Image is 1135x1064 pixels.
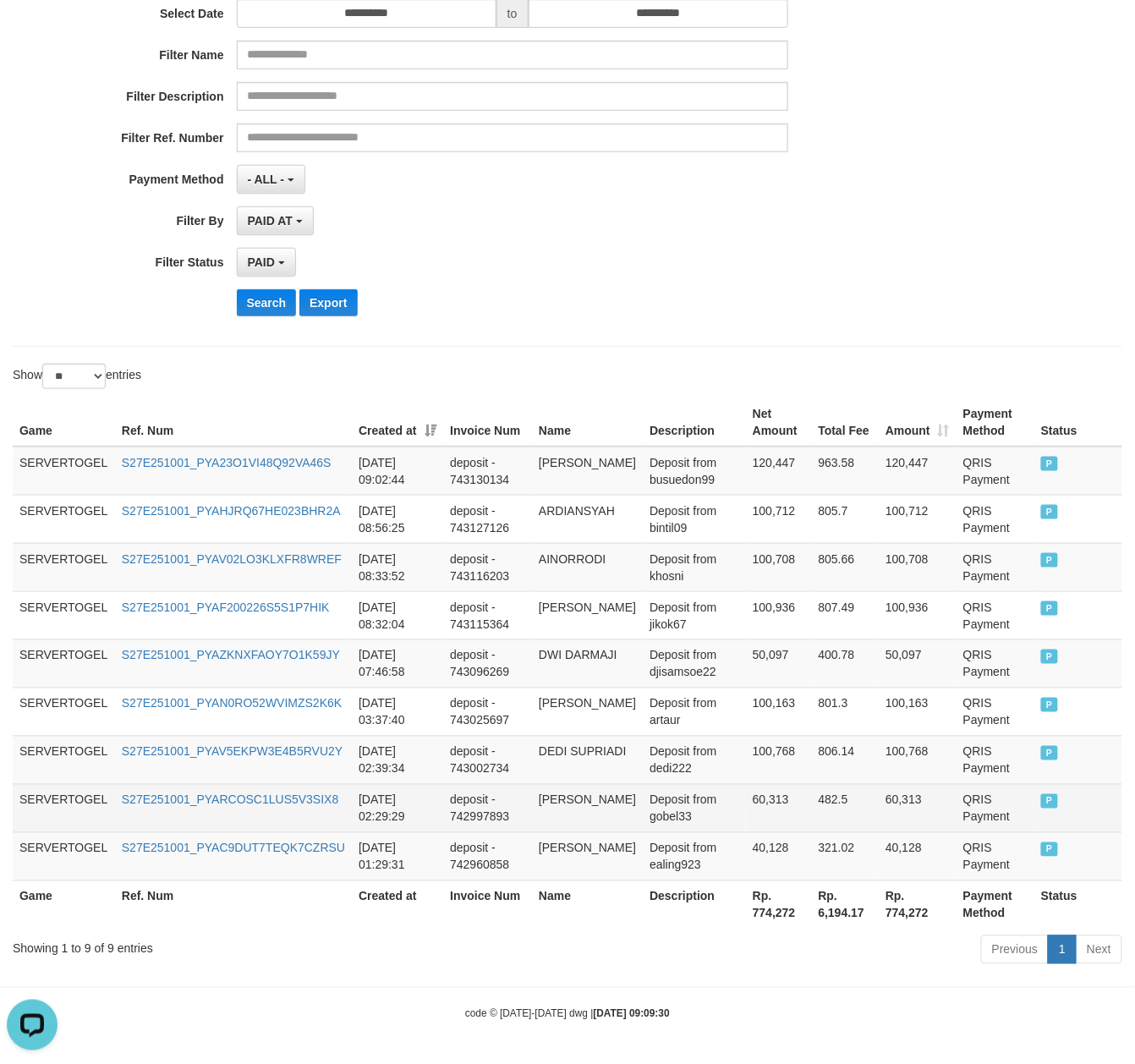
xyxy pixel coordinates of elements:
td: Deposit from dedi222 [643,736,746,784]
a: S27E251001_PYAZKNXFAOY7O1K59JY [122,649,340,662]
td: Deposit from ealing923 [643,832,746,880]
td: 963.58 [812,447,880,496]
button: PAID AT [237,206,314,235]
td: DWI DARMAJI [532,639,643,688]
td: 801.3 [812,688,880,736]
td: 120,447 [746,447,812,496]
td: 100,712 [746,495,812,543]
span: - ALL - [248,173,285,186]
td: Deposit from bintil09 [643,495,746,543]
span: PAID [248,255,275,269]
button: - ALL - [237,165,305,194]
td: [DATE] 02:39:34 [352,736,443,784]
td: Deposit from gobel33 [643,784,746,832]
th: Ref. Num [115,880,352,929]
th: Payment Method [957,880,1034,929]
td: 40,128 [746,832,812,880]
td: QRIS Payment [957,447,1034,496]
td: 100,936 [879,591,957,639]
th: Created at [352,880,443,929]
td: SERVERTOGEL [13,736,115,784]
td: QRIS Payment [957,639,1034,688]
td: 100,768 [746,736,812,784]
td: SERVERTOGEL [13,688,115,736]
td: 805.7 [812,495,880,543]
strong: [DATE] 09:09:30 [594,1008,670,1020]
td: [DATE] 02:29:29 [352,784,443,832]
td: QRIS Payment [957,688,1034,736]
td: SERVERTOGEL [13,591,115,639]
span: PAID AT [248,214,293,228]
td: [DATE] 01:29:31 [352,832,443,880]
td: deposit - 743025697 [443,688,532,736]
span: PAID [1041,553,1058,568]
a: 1 [1048,935,1077,964]
td: Deposit from jikok67 [643,591,746,639]
th: Amount: activate to sort column ascending [879,398,957,447]
button: Search [237,289,297,316]
td: ARDIANSYAH [532,495,643,543]
th: Invoice Num [443,880,532,929]
span: PAID [1041,601,1058,616]
a: Next [1076,935,1122,964]
a: Previous [981,935,1049,964]
td: QRIS Payment [957,784,1034,832]
td: 100,712 [879,495,957,543]
th: Game [13,880,115,929]
td: SERVERTOGEL [13,832,115,880]
label: Show entries [13,364,141,389]
td: [DATE] 08:32:04 [352,591,443,639]
span: PAID [1041,698,1058,712]
td: 100,936 [746,591,812,639]
td: deposit - 743130134 [443,447,532,496]
td: QRIS Payment [957,543,1034,591]
td: deposit - 743002734 [443,736,532,784]
td: 482.5 [812,784,880,832]
td: [PERSON_NAME] [532,688,643,736]
td: 100,708 [746,543,812,591]
span: PAID [1041,842,1058,857]
td: 60,313 [879,784,957,832]
td: 60,313 [746,784,812,832]
th: Status [1034,398,1122,447]
span: PAID [1041,794,1058,809]
button: PAID [237,248,296,277]
small: code © [DATE]-[DATE] dwg | [465,1008,670,1020]
td: deposit - 743096269 [443,639,532,688]
th: Name [532,880,643,929]
th: Payment Method [957,398,1034,447]
th: Total Fee [812,398,880,447]
th: Description [643,398,746,447]
div: Showing 1 to 9 of 9 entries [13,934,460,957]
td: SERVERTOGEL [13,639,115,688]
td: QRIS Payment [957,736,1034,784]
td: [PERSON_NAME] [532,591,643,639]
th: Net Amount [746,398,812,447]
td: deposit - 743115364 [443,591,532,639]
td: 100,708 [879,543,957,591]
td: 805.66 [812,543,880,591]
th: Rp. 774,272 [746,880,812,929]
td: [PERSON_NAME] [532,832,643,880]
td: deposit - 742997893 [443,784,532,832]
td: [DATE] 08:33:52 [352,543,443,591]
span: PAID [1041,457,1058,471]
td: deposit - 743116203 [443,543,532,591]
td: 50,097 [746,639,812,688]
span: PAID [1041,505,1058,519]
td: Deposit from djisamsoe22 [643,639,746,688]
th: Rp. 774,272 [879,880,957,929]
td: 100,163 [746,688,812,736]
span: PAID [1041,650,1058,664]
a: S27E251001_PYAF200226S5S1P7HIK [122,601,330,614]
td: [DATE] 03:37:40 [352,688,443,736]
td: Deposit from artaur [643,688,746,736]
select: Showentries [42,364,106,389]
a: S27E251001_PYAV02LO3KLXFR8WREF [122,552,342,566]
td: deposit - 742960858 [443,832,532,880]
td: [DATE] 09:02:44 [352,447,443,496]
a: S27E251001_PYARCOSC1LUS5V3SIX8 [122,793,339,807]
td: 400.78 [812,639,880,688]
th: Description [643,880,746,929]
th: Status [1034,880,1122,929]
